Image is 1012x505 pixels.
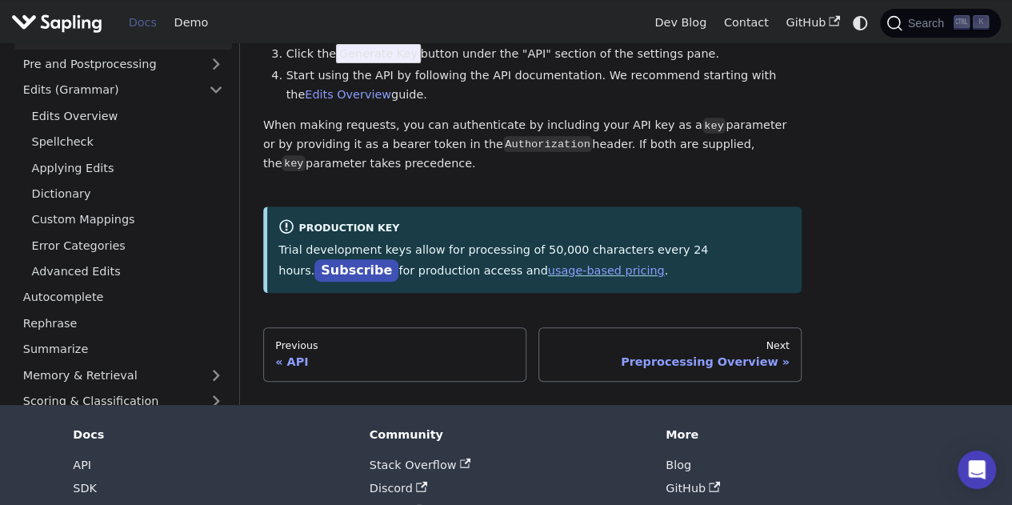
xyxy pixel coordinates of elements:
[73,459,91,471] a: API
[14,286,232,309] a: Autocomplete
[14,337,232,360] a: Summarize
[370,459,470,471] a: Stack Overflow
[263,327,802,382] nav: Docs pages
[666,427,939,442] div: More
[14,311,232,335] a: Rephrase
[73,427,346,442] div: Docs
[646,10,714,35] a: Dev Blog
[120,10,166,35] a: Docs
[550,355,790,369] div: Preprocessing Overview
[550,339,790,352] div: Next
[973,15,989,30] kbd: K
[849,11,872,34] button: Switch between dark and light mode (currently system mode)
[14,52,232,75] a: Pre and Postprocessing
[275,355,514,369] div: API
[666,482,720,495] a: GitHub
[702,118,726,134] code: key
[263,116,802,173] p: When making requests, you can authenticate by including your API key as a parameter or by providi...
[23,259,232,283] a: Advanced Edits
[314,259,398,283] a: Subscribe
[11,11,108,34] a: Sapling.ai
[370,427,643,442] div: Community
[538,327,802,382] a: NextPreprocessing Overview
[777,10,848,35] a: GitHub
[275,339,514,352] div: Previous
[336,44,421,63] span: Generate Key
[23,182,232,205] a: Dictionary
[503,136,592,152] code: Authorization
[282,155,305,171] code: key
[23,104,232,127] a: Edits Overview
[23,156,232,179] a: Applying Edits
[14,78,232,102] a: Edits (Grammar)
[666,459,691,471] a: Blog
[263,327,526,382] a: PreviousAPI
[902,17,954,30] span: Search
[370,482,427,495] a: Discord
[305,88,391,101] a: Edits Overview
[23,234,232,257] a: Error Categories
[548,264,665,277] a: usage-based pricing
[14,363,232,387] a: Memory & Retrieval
[278,218,790,238] div: Production Key
[880,9,1000,38] button: Search (Ctrl+K)
[958,451,996,489] div: Open Intercom Messenger
[23,130,232,153] a: Spellcheck
[11,11,102,34] img: Sapling.ai
[14,389,232,412] a: Scoring & Classification
[73,482,97,495] a: SDK
[166,10,217,35] a: Demo
[278,241,790,281] p: Trial development keys allow for processing of 50,000 characters every 24 hours. for production a...
[286,66,802,105] li: Start using the API by following the API documentation. We recommend starting with the guide.
[715,10,778,35] a: Contact
[286,45,802,64] li: Click the button under the "API" section of the settings pane.
[23,208,232,231] a: Custom Mappings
